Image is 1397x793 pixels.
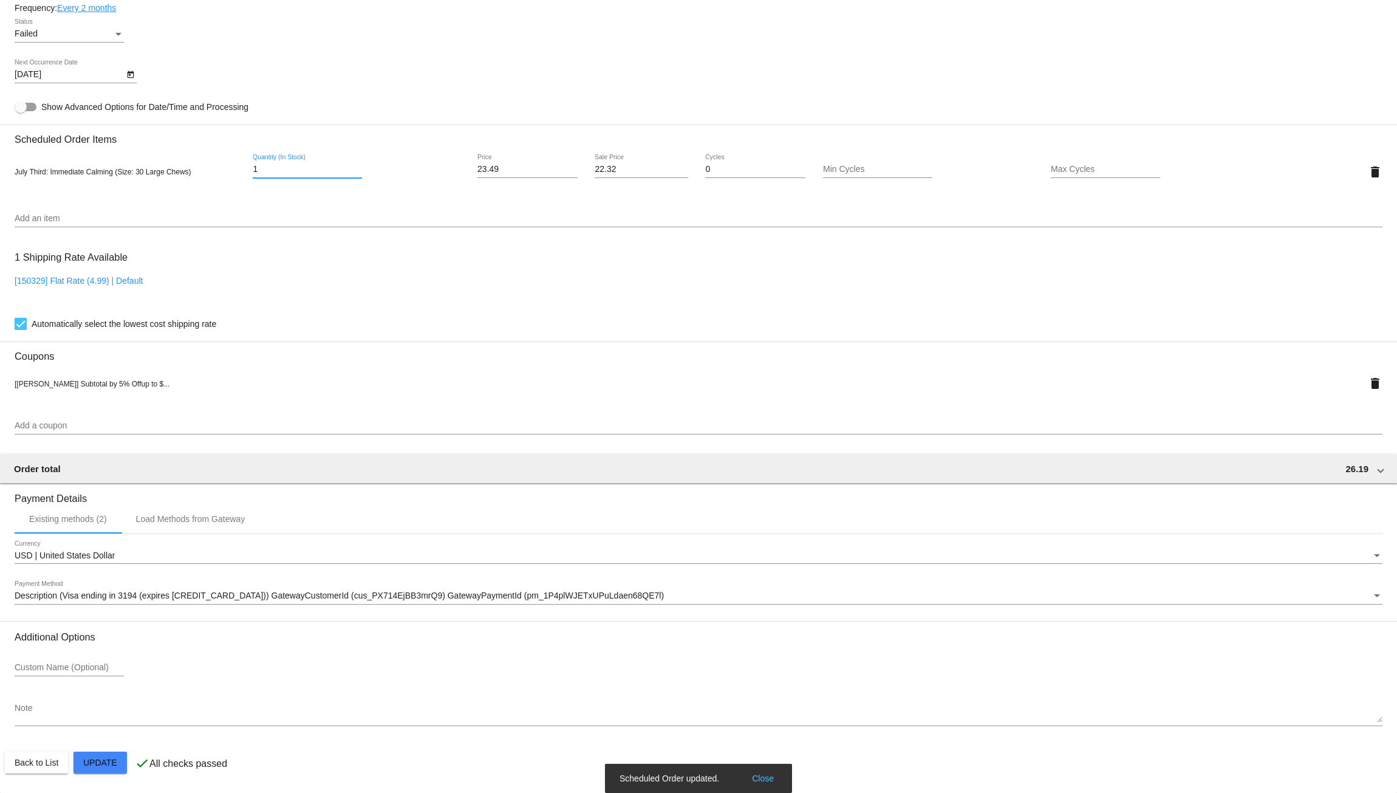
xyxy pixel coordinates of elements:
[15,3,1382,13] div: Frequency:
[15,276,143,286] a: [150329] Flat Rate (4.99) | Default
[15,421,1382,431] input: Add a coupon
[15,125,1382,145] h3: Scheduled Order Items
[15,663,124,673] input: Custom Name (Optional)
[15,758,58,767] span: Back to List
[15,29,124,39] mat-select: Status
[477,165,578,174] input: Price
[253,165,362,174] input: Quantity (In Stock)
[136,514,245,524] div: Load Methods from Gateway
[15,484,1382,504] h3: Payment Details
[748,772,777,784] button: Close
[15,380,169,388] span: [[PERSON_NAME]] Subtotal by 5% Offup to $...
[15,551,115,560] span: USD | United States Dollar
[41,101,248,113] span: Show Advanced Options for Date/Time and Processing
[15,214,1382,224] input: Add an item
[14,464,61,474] span: Order total
[124,67,137,80] button: Open calendar
[15,244,128,270] h3: 1 Shipping Rate Available
[823,165,932,174] input: Min Cycles
[15,342,1382,362] h3: Coupons
[5,752,68,774] button: Back to List
[15,591,664,600] span: Description (Visa ending in 3194 (expires [CREDIT_CARD_DATA])) GatewayCustomerId (cus_PX714EjBB3m...
[15,631,1382,643] h3: Additional Options
[1368,376,1382,391] mat-icon: delete
[29,514,107,524] div: Existing methods (2)
[149,758,227,769] p: All checks passed
[1345,464,1368,474] span: 26.19
[595,165,688,174] input: Sale Price
[620,772,777,784] simple-snack-bar: Scheduled Order updated.
[57,3,116,13] a: Every 2 months
[705,165,805,174] input: Cycles
[15,591,1382,601] mat-select: Payment Method
[135,756,149,771] mat-icon: check
[1051,165,1160,174] input: Max Cycles
[15,29,38,38] span: Failed
[15,551,1382,561] mat-select: Currency
[83,758,117,767] span: Update
[32,317,216,331] span: Automatically select the lowest cost shipping rate
[15,168,191,176] span: July Third: Immediate Calming (Size: 30 Large Chews)
[1368,165,1382,179] mat-icon: delete
[73,752,127,774] button: Update
[15,70,124,80] input: Next Occurrence Date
